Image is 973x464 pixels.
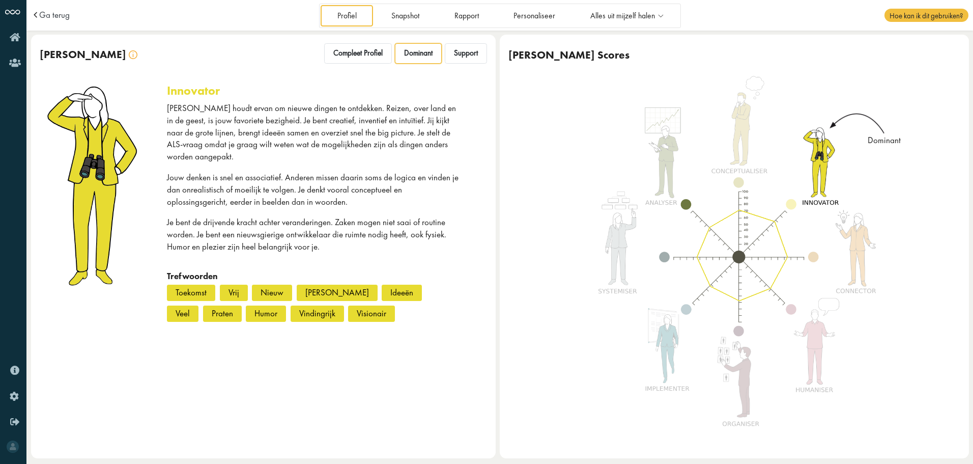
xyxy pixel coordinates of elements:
[291,306,344,322] div: Vindingrijk
[129,50,137,59] img: info.svg
[40,47,126,61] span: [PERSON_NAME]
[167,102,461,163] p: [PERSON_NAME] houdt ervan om nieuwe dingen te ontdekken. Reizen, over land en in de geest, is jou...
[508,48,629,62] div: [PERSON_NAME] Scores
[39,11,70,19] a: Ga terug
[574,5,679,26] a: Alles uit mijzelf halen
[203,306,242,322] div: Praten
[404,48,433,58] span: Dominant
[167,216,461,253] p: Je bent de drijvende kracht achter veranderingen. Zaken mogen niet saai of routine worden. Je ben...
[375,5,436,26] a: Snapshot
[348,306,395,322] div: Visionair
[884,9,968,22] span: Hoe kan ik dit gebruiken?
[590,12,655,20] span: Alles uit mijzelf halen
[246,306,286,322] div: Humor
[454,48,478,58] span: Support
[252,285,292,301] div: Nieuw
[167,84,220,98] div: innovator
[382,285,422,301] div: Ideeën
[321,5,373,26] a: Profiel
[586,75,893,439] img: innovator
[167,285,215,301] div: Toekomst
[438,5,495,26] a: Rapport
[167,306,198,322] div: Veel
[167,172,461,208] p: Jouw denken is snel en associatief. Anderen missen daarin soms de logica en vinden je dan onreali...
[333,48,383,58] span: Compleet Profiel
[297,285,378,301] div: [PERSON_NAME]
[860,134,908,147] div: Dominant
[167,270,218,282] strong: Trefwoorden
[220,285,248,301] div: Vrij
[497,5,572,26] a: Personaliseer
[45,84,148,287] img: innovator.png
